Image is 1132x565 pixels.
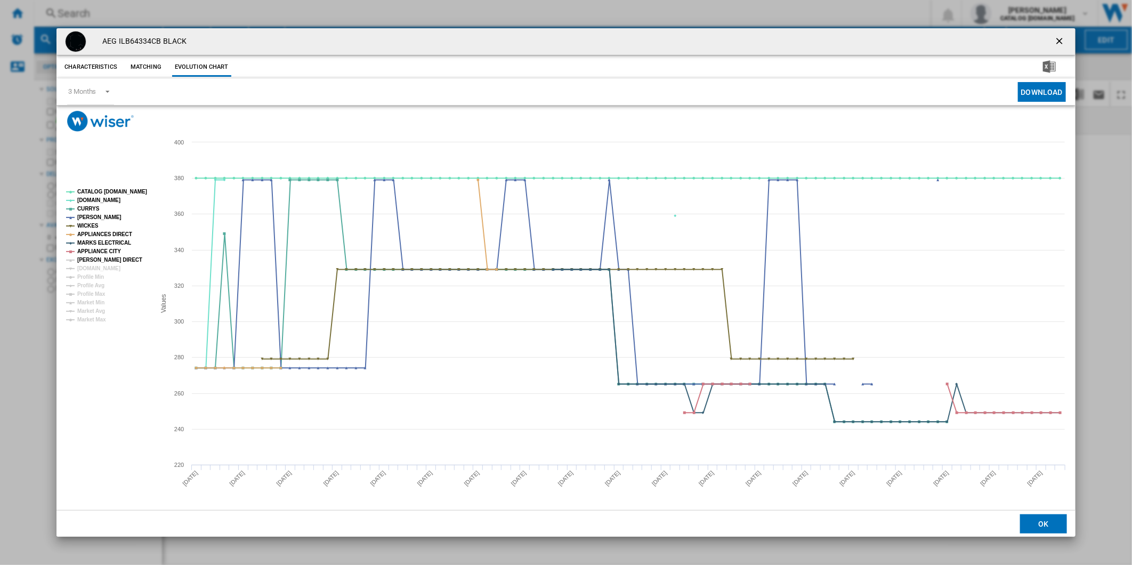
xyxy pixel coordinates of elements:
[174,247,184,253] tspan: 340
[174,175,184,181] tspan: 380
[77,308,105,314] tspan: Market Avg
[276,470,293,487] tspan: [DATE]
[62,58,120,77] button: Characteristics
[77,257,142,263] tspan: [PERSON_NAME] DIRECT
[77,265,120,271] tspan: [DOMAIN_NAME]
[510,470,528,487] tspan: [DATE]
[77,317,106,322] tspan: Market Max
[838,470,856,487] tspan: [DATE]
[77,214,122,220] tspan: [PERSON_NAME]
[174,426,184,432] tspan: 240
[369,470,387,487] tspan: [DATE]
[77,206,100,212] tspan: CURRYS
[174,139,184,146] tspan: 400
[651,470,668,487] tspan: [DATE]
[885,470,903,487] tspan: [DATE]
[77,300,104,305] tspan: Market Min
[65,31,86,52] img: 51BL86LISkL.__AC_SX300_SY300_QL70_ML2_.jpg
[1043,60,1056,73] img: excel-24x24.png
[174,390,184,397] tspan: 260
[1026,58,1073,77] button: Download in Excel
[174,462,184,468] tspan: 220
[322,470,340,487] tspan: [DATE]
[604,470,621,487] tspan: [DATE]
[932,470,950,487] tspan: [DATE]
[77,274,104,280] tspan: Profile Min
[77,223,99,229] tspan: WICKES
[174,211,184,217] tspan: 360
[77,197,120,203] tspan: [DOMAIN_NAME]
[67,111,134,132] img: logo_wiser_300x94.png
[980,470,997,487] tspan: [DATE]
[1054,36,1067,49] ng-md-icon: getI18NText('BUTTONS.CLOSE_DIALOG')
[77,282,104,288] tspan: Profile Avg
[77,291,106,297] tspan: Profile Max
[56,28,1076,537] md-dialog: Product popup
[172,58,231,77] button: Evolution chart
[745,470,762,487] tspan: [DATE]
[97,36,187,47] h4: AEG ILB64334CB BLACK
[791,470,809,487] tspan: [DATE]
[463,470,481,487] tspan: [DATE]
[174,354,184,360] tspan: 280
[77,248,121,254] tspan: APPLIANCE CITY
[77,240,131,246] tspan: MARKS ELECTRICAL
[174,282,184,289] tspan: 320
[1020,514,1067,534] button: OK
[1018,82,1066,102] button: Download
[557,470,575,487] tspan: [DATE]
[160,294,168,313] tspan: Values
[181,470,199,487] tspan: [DATE]
[416,470,434,487] tspan: [DATE]
[77,189,147,195] tspan: CATALOG [DOMAIN_NAME]
[229,470,246,487] tspan: [DATE]
[1026,470,1044,487] tspan: [DATE]
[77,231,132,237] tspan: APPLIANCES DIRECT
[698,470,715,487] tspan: [DATE]
[174,318,184,325] tspan: 300
[1050,31,1071,52] button: getI18NText('BUTTONS.CLOSE_DIALOG')
[68,87,96,95] div: 3 Months
[123,58,169,77] button: Matching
